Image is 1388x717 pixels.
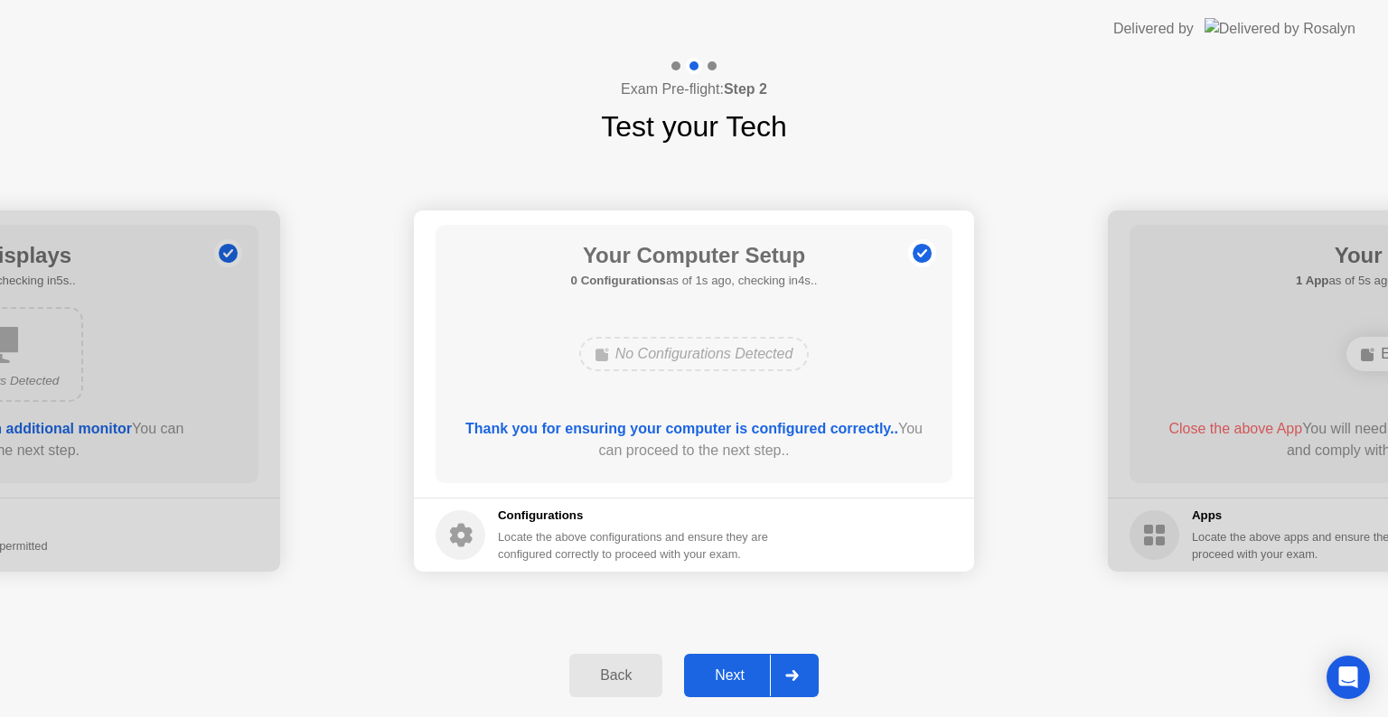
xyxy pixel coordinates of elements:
div: Delivered by [1113,18,1194,40]
b: 0 Configurations [571,274,666,287]
div: Next [689,667,770,684]
b: Step 2 [724,81,767,97]
h4: Exam Pre-flight: [621,79,767,100]
b: Thank you for ensuring your computer is configured correctly.. [465,421,898,436]
h5: Configurations [498,507,772,525]
div: No Configurations Detected [579,337,810,371]
button: Back [569,654,662,697]
h1: Test your Tech [601,105,787,148]
button: Next [684,654,819,697]
img: Delivered by Rosalyn [1205,18,1355,39]
div: Back [575,667,657,684]
h1: Your Computer Setup [571,239,818,272]
div: You can proceed to the next step.. [462,418,927,461]
h5: as of 1s ago, checking in4s.. [571,272,818,290]
div: Open Intercom Messenger [1327,656,1370,699]
div: Locate the above configurations and ensure they are configured correctly to proceed with your exam. [498,528,772,563]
